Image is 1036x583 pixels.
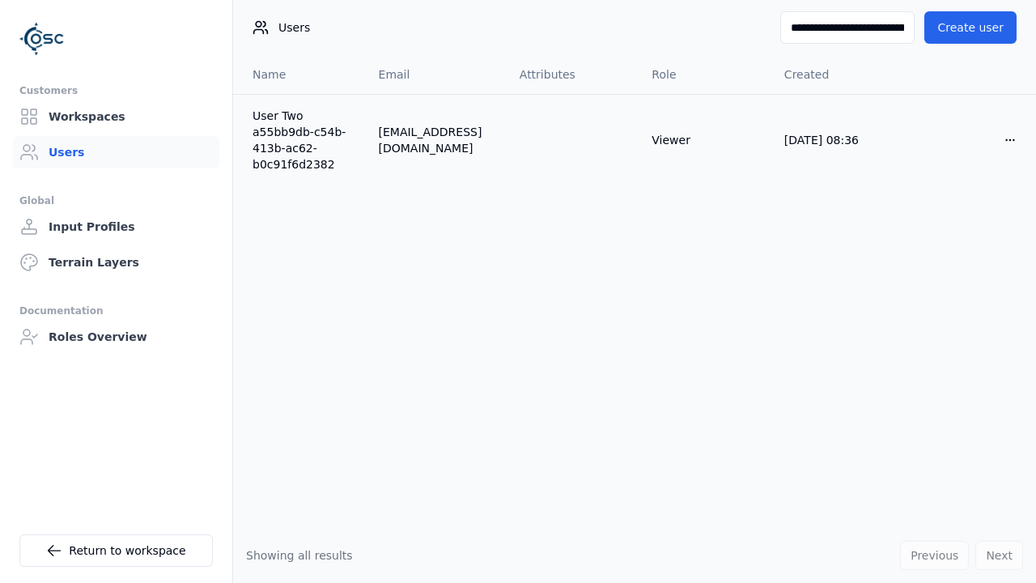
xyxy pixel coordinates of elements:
th: Created [771,55,904,94]
img: Logo [19,16,65,62]
th: Name [233,55,366,94]
th: Role [639,55,771,94]
div: Viewer [652,132,758,148]
a: Terrain Layers [13,246,219,279]
a: Input Profiles [13,211,219,243]
span: Showing all results [246,549,353,562]
div: [DATE] 08:36 [784,132,891,148]
a: Return to workspace [19,534,213,567]
div: Global [19,191,213,211]
th: Email [366,55,507,94]
a: User Two a55bb9db-c54b-413b-ac62-b0c91f6d2382 [253,108,353,172]
a: Users [13,136,219,168]
div: [EMAIL_ADDRESS][DOMAIN_NAME] [379,124,494,156]
th: Attributes [507,55,639,94]
button: Create user [924,11,1017,44]
span: Users [278,19,310,36]
div: Documentation [19,301,213,321]
div: Customers [19,81,213,100]
a: Workspaces [13,100,219,133]
a: Roles Overview [13,321,219,353]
